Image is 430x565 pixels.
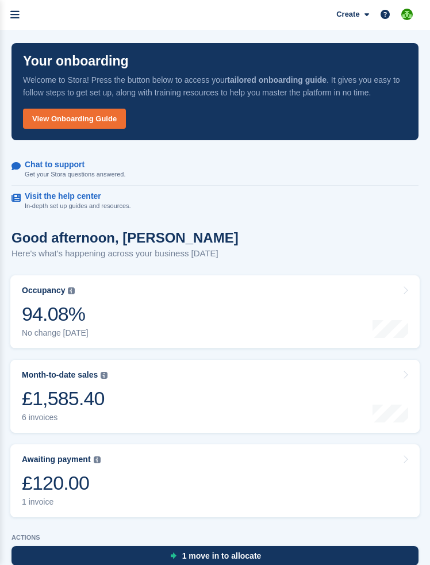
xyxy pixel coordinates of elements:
[11,186,419,217] a: Visit the help center In-depth set up guides and resources.
[336,9,359,20] span: Create
[25,170,125,179] p: Get your Stora questions answered.
[23,55,129,68] p: Your onboarding
[23,74,407,99] p: Welcome to Stora! Press the button below to access your . It gives you easy to follow steps to ge...
[25,201,131,211] p: In-depth set up guides and resources.
[11,534,419,541] p: ACTIONS
[25,191,122,201] p: Visit the help center
[10,360,420,433] a: Month-to-date sales £1,585.40 6 invoices
[25,160,116,170] p: Chat to support
[22,370,98,380] div: Month-to-date sales
[22,302,89,326] div: 94.08%
[11,247,239,260] p: Here's what's happening across your business [DATE]
[22,387,107,410] div: £1,585.40
[401,9,413,20] img: Andrew Lacey
[22,328,89,338] div: No change [DATE]
[22,497,101,507] div: 1 invoice
[170,552,176,559] img: move_ins_to_allocate_icon-fdf77a2bb77ea45bf5b3d319d69a93e2d87916cf1d5bf7949dd705db3b84f3ca.svg
[10,444,420,517] a: Awaiting payment £120.00 1 invoice
[23,109,126,129] a: View Onboarding Guide
[227,75,327,84] strong: tailored onboarding guide
[22,471,101,495] div: £120.00
[94,456,101,463] img: icon-info-grey-7440780725fd019a000dd9b08b2336e03edf1995a4989e88bcd33f0948082b44.svg
[22,413,107,422] div: 6 invoices
[22,455,91,464] div: Awaiting payment
[22,286,65,295] div: Occupancy
[11,230,239,245] h1: Good afternoon, [PERSON_NAME]
[11,154,419,186] a: Chat to support Get your Stora questions answered.
[101,372,107,379] img: icon-info-grey-7440780725fd019a000dd9b08b2336e03edf1995a4989e88bcd33f0948082b44.svg
[68,287,75,294] img: icon-info-grey-7440780725fd019a000dd9b08b2336e03edf1995a4989e88bcd33f0948082b44.svg
[182,551,262,560] div: 1 move in to allocate
[10,275,420,348] a: Occupancy 94.08% No change [DATE]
